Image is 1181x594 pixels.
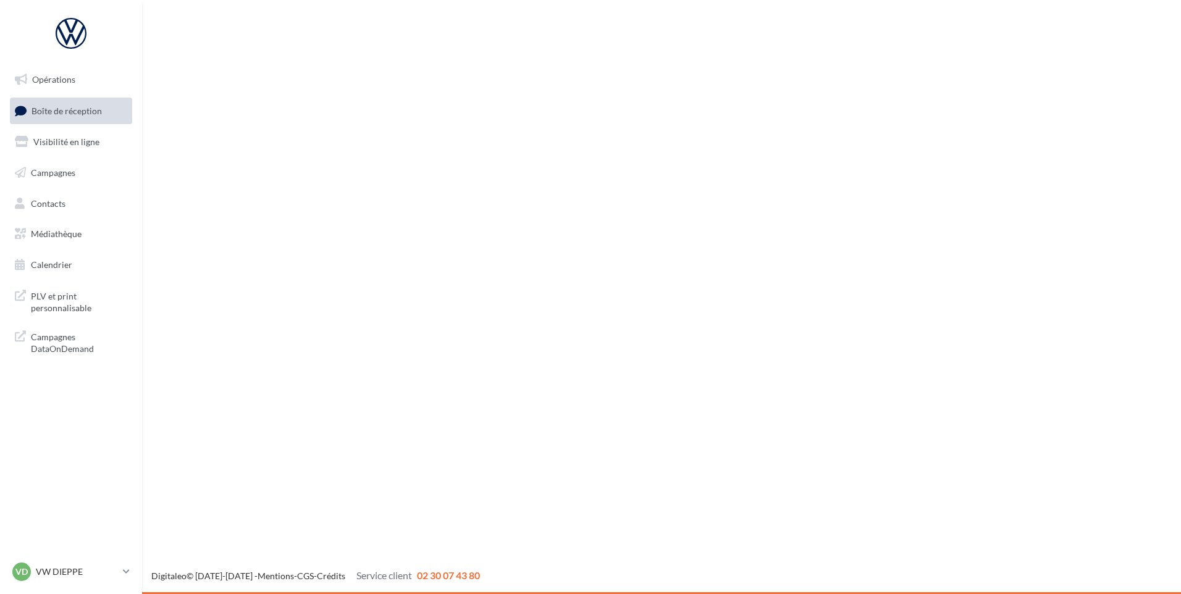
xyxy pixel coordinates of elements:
span: Boîte de réception [32,105,102,115]
a: Opérations [7,67,135,93]
span: PLV et print personnalisable [31,288,127,314]
a: Médiathèque [7,221,135,247]
span: Campagnes [31,167,75,178]
a: PLV et print personnalisable [7,283,135,319]
span: Service client [356,569,412,581]
span: Contacts [31,198,65,208]
a: Contacts [7,191,135,217]
a: CGS [297,571,314,581]
a: VD VW DIEPPE [10,560,132,584]
span: VD [15,566,28,578]
span: Médiathèque [31,228,82,239]
a: Visibilité en ligne [7,129,135,155]
span: © [DATE]-[DATE] - - - [151,571,480,581]
span: Opérations [32,74,75,85]
a: Digitaleo [151,571,187,581]
a: Crédits [317,571,345,581]
p: VW DIEPPE [36,566,118,578]
span: Campagnes DataOnDemand [31,328,127,355]
a: Campagnes [7,160,135,186]
a: Mentions [258,571,294,581]
a: Calendrier [7,252,135,278]
a: Boîte de réception [7,98,135,124]
span: 02 30 07 43 80 [417,569,480,581]
a: Campagnes DataOnDemand [7,324,135,360]
span: Calendrier [31,259,72,270]
span: Visibilité en ligne [33,136,99,147]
